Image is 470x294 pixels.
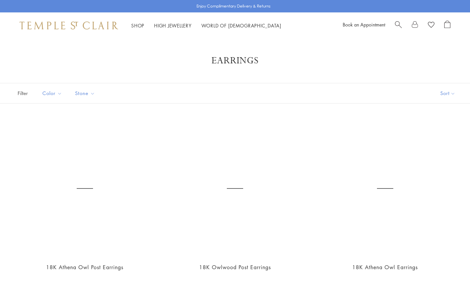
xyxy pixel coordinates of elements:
a: 18K Owlwood Post Earrings [166,120,304,257]
button: Color [38,86,67,101]
a: World of [DEMOGRAPHIC_DATA]World of [DEMOGRAPHIC_DATA] [201,22,281,29]
a: 18K Athena Owl Earrings [352,264,418,271]
a: 18K Athena Owl Post Earrings [46,264,123,271]
a: 18K Owlwood Post Earrings [199,264,271,271]
h1: Earrings [26,55,444,67]
a: Book an Appointment [343,21,385,28]
a: Search [395,21,402,30]
button: Stone [70,86,100,101]
a: Open Shopping Bag [444,21,450,30]
button: Show sort by [426,83,470,103]
a: 18K Athena Owl Post Earrings [16,120,153,257]
a: ShopShop [131,22,144,29]
a: E36186-OWLTG [317,120,454,257]
img: Temple St. Clair [20,22,118,29]
a: View Wishlist [428,21,434,30]
nav: Main navigation [131,22,281,30]
p: Enjoy Complimentary Delivery & Returns [196,3,271,9]
a: High JewelleryHigh Jewellery [154,22,192,29]
span: Color [39,89,67,97]
span: Stone [72,89,100,97]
